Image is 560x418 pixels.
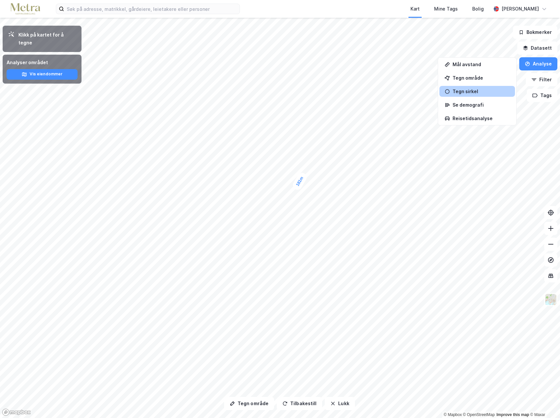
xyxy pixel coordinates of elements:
a: Mapbox [444,412,462,417]
div: Klikk på kartet for å tegne [18,31,76,47]
button: Filter [526,73,557,86]
div: Tegn område [453,75,510,81]
div: Map marker [291,171,308,191]
button: Analyse [519,57,557,70]
div: Se demografi [453,102,510,108]
div: Reisetidsanalyse [453,116,510,121]
button: Lukk [325,397,355,410]
div: Tegn sirkel [453,89,510,94]
div: Kontrollprogram for chat [527,386,560,418]
div: Mine Tags [434,5,458,13]
button: Tilbakestill [277,397,322,410]
img: Z [545,293,557,306]
button: Tegn område [224,397,274,410]
button: Bokmerker [513,26,557,39]
img: metra-logo.256734c3b2bbffee19d4.png [11,3,40,15]
a: OpenStreetMap [463,412,495,417]
div: [PERSON_NAME] [502,5,539,13]
button: Vis eiendommer [7,69,78,80]
div: Mål avstand [453,62,510,67]
iframe: Chat Widget [527,386,560,418]
button: Datasett [517,41,557,55]
button: Tags [527,89,557,102]
input: Søk på adresse, matrikkel, gårdeiere, leietakere eller personer [64,4,240,14]
div: Bolig [472,5,484,13]
a: Improve this map [497,412,529,417]
div: Kart [410,5,420,13]
a: Mapbox homepage [2,408,31,416]
div: Analyser området [7,59,78,66]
